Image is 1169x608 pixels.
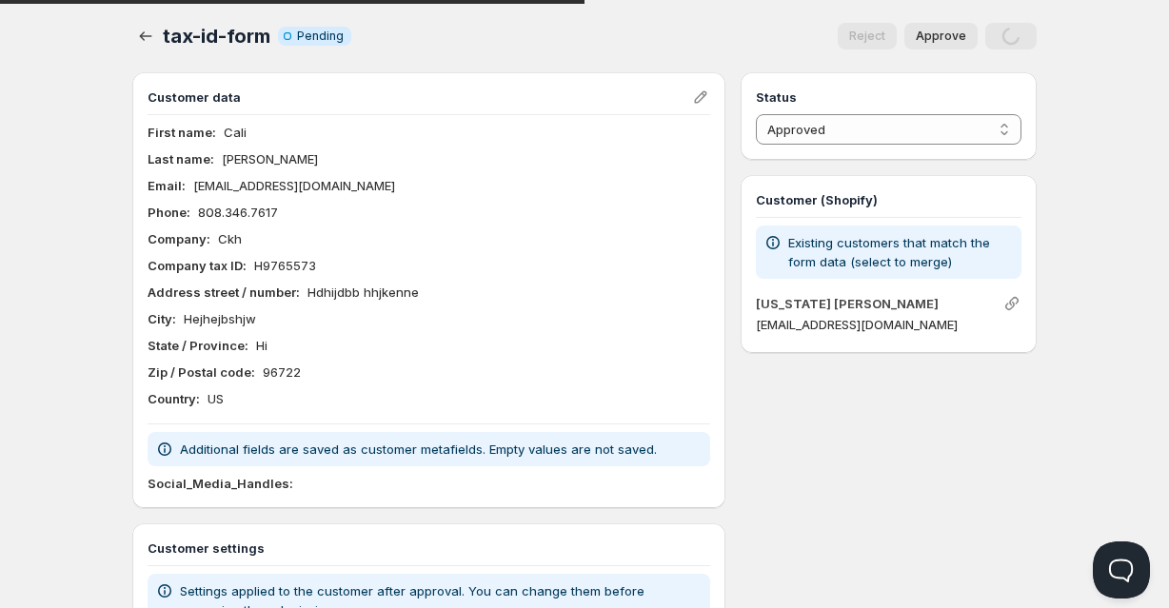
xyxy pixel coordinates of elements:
[256,336,267,355] p: Hi
[148,231,210,246] b: Company :
[222,149,318,168] p: [PERSON_NAME]
[756,190,1021,209] h3: Customer (Shopify)
[297,29,344,44] span: Pending
[148,311,176,326] b: City :
[307,283,419,302] p: Hdhijdbb hhjkenne
[788,233,1014,271] p: Existing customers that match the form data (select to merge)
[163,25,270,48] span: tax-id-form
[224,123,247,142] p: Cali
[148,284,300,300] b: Address street / number :
[148,151,214,167] b: Last name :
[193,176,395,195] p: [EMAIL_ADDRESS][DOMAIN_NAME]
[208,389,224,408] p: US
[148,391,200,406] b: Country :
[148,205,190,220] b: Phone :
[148,125,216,140] b: First name :
[756,315,1021,334] p: [EMAIL_ADDRESS][DOMAIN_NAME]
[254,256,316,275] p: H9765573
[148,364,255,380] b: Zip / Postal code :
[148,88,691,107] h3: Customer data
[999,290,1025,317] button: Link
[180,440,657,459] p: Additional fields are saved as customer metafields. Empty values are not saved.
[756,88,1021,107] h3: Status
[148,476,293,491] b: Social_Media_Handles :
[148,178,186,193] b: Email :
[687,84,714,110] button: Edit
[263,363,301,382] p: 96722
[184,309,256,328] p: Hejhejbshjw
[198,203,278,222] p: 808.346.7617
[1093,541,1150,598] iframe: Help Scout Beacon - Open
[218,229,242,248] p: Ckh
[148,539,710,558] h3: Customer settings
[756,296,939,311] a: [US_STATE] [PERSON_NAME]
[148,258,247,273] b: Company tax ID :
[148,338,248,353] b: State / Province :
